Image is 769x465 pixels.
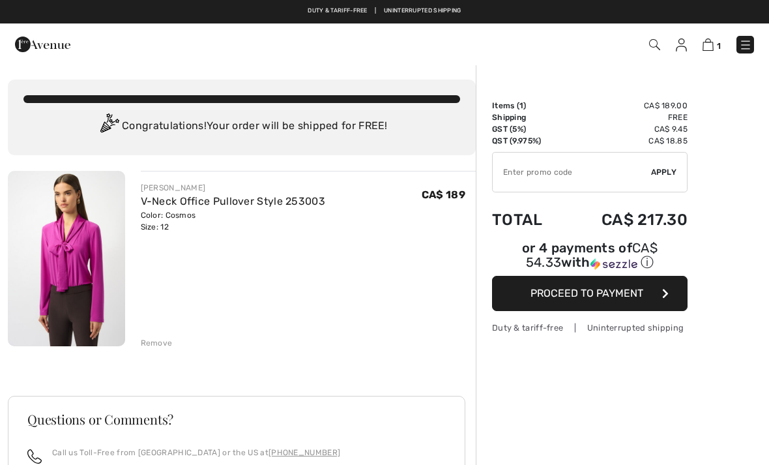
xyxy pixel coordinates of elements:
td: Free [564,112,688,123]
div: or 4 payments ofCA$ 54.33withSezzle Click to learn more about Sezzle [492,242,688,276]
td: GST (5%) [492,123,564,135]
span: 1 [519,101,523,110]
a: [PHONE_NUMBER] [268,448,340,457]
button: Proceed to Payment [492,276,688,311]
img: Menu [739,38,752,52]
img: Search [649,39,660,50]
img: V-Neck Office Pullover Style 253003 [8,171,125,346]
td: CA$ 217.30 [564,198,688,242]
div: Color: Cosmos Size: 12 [141,209,326,233]
div: [PERSON_NAME] [141,182,326,194]
input: Promo code [493,153,651,192]
p: Call us Toll-Free from [GEOGRAPHIC_DATA] or the US at [52,447,340,458]
div: Remove [141,337,173,349]
td: Shipping [492,112,564,123]
span: CA$ 189 [422,188,465,201]
img: My Info [676,38,687,52]
a: 1 [703,37,721,52]
td: Items ( ) [492,100,564,112]
h3: Questions or Comments? [27,413,446,426]
span: Apply [651,166,677,178]
td: CA$ 18.85 [564,135,688,147]
img: Sezzle [590,258,637,270]
span: 1 [717,41,721,51]
div: or 4 payments of with [492,242,688,271]
td: QST (9.975%) [492,135,564,147]
a: 1ère Avenue [15,37,70,50]
td: CA$ 189.00 [564,100,688,112]
img: Congratulation2.svg [96,113,122,140]
td: Total [492,198,564,242]
span: CA$ 54.33 [526,240,658,270]
td: CA$ 9.45 [564,123,688,135]
img: call [27,449,42,464]
a: V-Neck Office Pullover Style 253003 [141,195,326,207]
img: Shopping Bag [703,38,714,51]
div: Congratulations! Your order will be shipped for FREE! [23,113,460,140]
div: Duty & tariff-free | Uninterrupted shipping [492,322,688,334]
span: Proceed to Payment [530,287,643,299]
img: 1ère Avenue [15,31,70,57]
